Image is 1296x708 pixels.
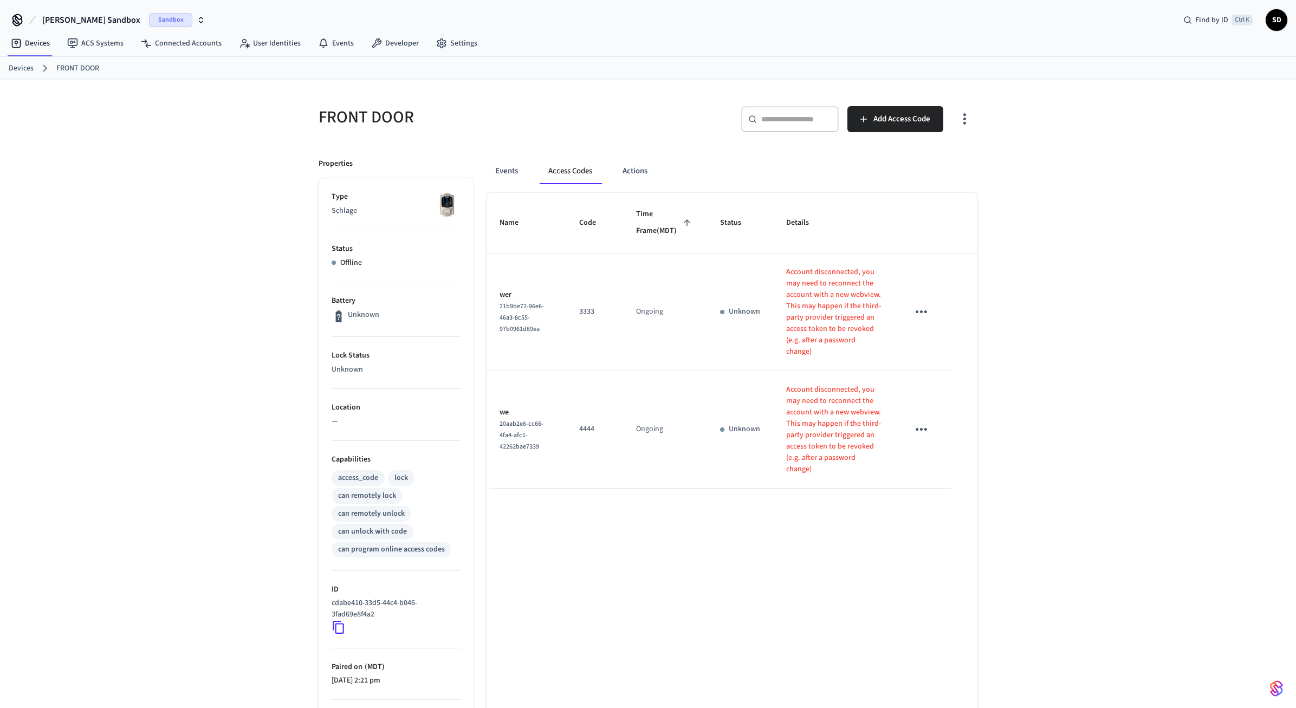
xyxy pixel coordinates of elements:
span: Code [579,215,610,231]
p: ID [332,584,461,595]
p: we [500,407,553,418]
p: Unknown [729,424,760,435]
span: Sandbox [149,13,192,27]
button: Access Codes [540,158,601,184]
p: Unknown [332,364,461,375]
p: [DATE] 2:21 pm [332,675,461,686]
a: ACS Systems [59,34,132,53]
div: can remotely lock [338,490,396,502]
h5: FRONT DOOR [319,106,641,128]
span: 20aab2e6-cc66-4fa4-afc1-42262bae7339 [500,419,543,451]
p: Battery [332,295,461,307]
button: Events [487,158,527,184]
div: can remotely unlock [338,508,405,519]
p: Properties [319,158,353,170]
td: Ongoing [623,371,707,489]
p: — [332,416,461,427]
p: 4444 [579,424,610,435]
p: Paired on [332,661,461,673]
p: Lock Status [332,350,461,361]
span: [PERSON_NAME] Sandbox [42,14,140,27]
span: 21b9be72-96e6-46a3-8c55-97b0961d69ea [500,302,544,334]
button: Add Access Code [847,106,943,132]
div: ant example [487,158,977,184]
p: cdabe410-33d5-44c4-b046-3fad69e8f4a2 [332,597,456,620]
span: Status [720,215,755,231]
div: can program online access codes [338,544,445,555]
div: Find by IDCtrl K [1175,10,1261,30]
span: Ctrl K [1232,15,1253,25]
img: SeamLogoGradient.69752ec5.svg [1270,680,1283,697]
p: 3333 [579,306,610,317]
span: ( MDT ) [362,661,385,672]
p: Account disconnected, you may need to reconnect the account with a new webview. This may happen i... [786,267,883,358]
a: Devices [9,63,34,74]
div: access_code [338,472,378,484]
div: can unlock with code [338,526,407,537]
a: User Identities [230,34,309,53]
a: Events [309,34,362,53]
a: Settings [427,34,486,53]
span: Find by ID [1195,15,1228,25]
span: Details [786,215,823,231]
a: Developer [362,34,427,53]
p: Schlage [332,205,461,217]
p: Type [332,191,461,203]
p: Status [332,243,461,255]
button: Actions [614,158,656,184]
span: SD [1267,10,1286,30]
table: sticky table [487,193,977,489]
img: Schlage Sense Smart Deadbolt with Camelot Trim, Front [433,191,461,218]
span: Time Frame(MDT) [636,206,694,240]
p: Unknown [348,309,379,321]
a: FRONT DOOR [56,63,99,74]
span: Add Access Code [873,112,930,126]
p: Capabilities [332,454,461,465]
div: lock [394,472,408,484]
p: Account disconnected, you may need to reconnect the account with a new webview. This may happen i... [786,384,883,475]
a: Connected Accounts [132,34,230,53]
span: Name [500,215,533,231]
button: SD [1266,9,1287,31]
p: Location [332,402,461,413]
p: Unknown [729,306,760,317]
p: Offline [340,257,362,269]
td: Ongoing [623,254,707,371]
p: wer [500,289,553,301]
a: Devices [2,34,59,53]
